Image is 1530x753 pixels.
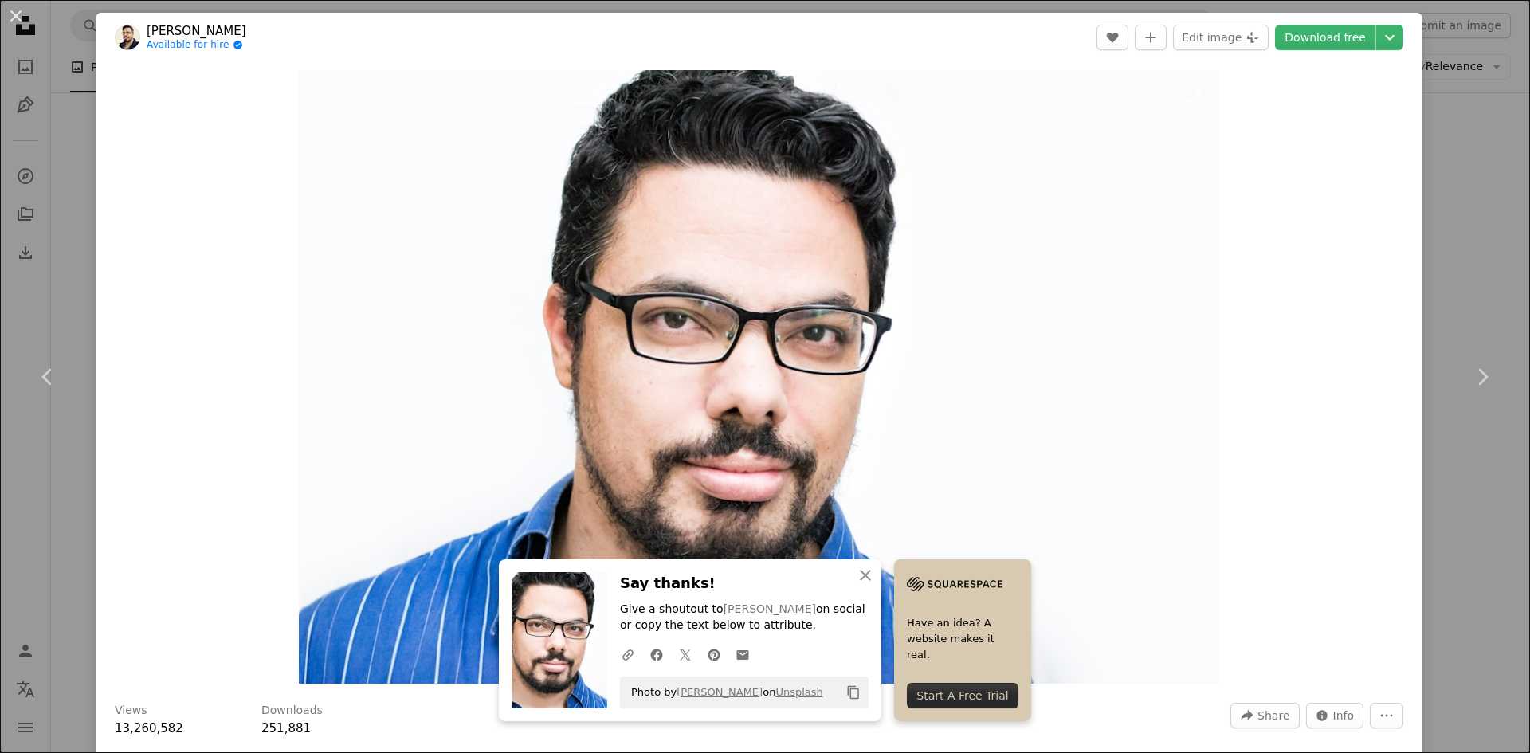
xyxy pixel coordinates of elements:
[115,25,140,50] img: Go to Jonas Kakaroto's profile
[840,679,867,706] button: Copy to clipboard
[115,703,147,719] h3: Views
[147,39,246,52] a: Available for hire
[1275,25,1375,50] a: Download free
[1434,300,1530,453] a: Next
[728,638,757,670] a: Share over email
[907,572,1002,596] img: file-1705255347840-230a6ab5bca9image
[299,70,1219,684] img: man wearing black framed sunglasses
[1376,25,1403,50] button: Choose download size
[671,638,700,670] a: Share on Twitter
[1306,703,1364,728] button: Stats about this image
[1333,704,1355,728] span: Info
[1096,25,1128,50] button: Like
[261,721,311,735] span: 251,881
[299,70,1219,684] button: Zoom in on this image
[1370,703,1403,728] button: More Actions
[147,23,246,39] a: [PERSON_NAME]
[1173,25,1269,50] button: Edit image
[894,559,1031,721] a: Have an idea? A website makes it real.Start A Free Trial
[1230,703,1299,728] button: Share this image
[115,721,183,735] span: 13,260,582
[907,615,1018,663] span: Have an idea? A website makes it real.
[620,572,869,595] h3: Say thanks!
[1257,704,1289,728] span: Share
[1135,25,1167,50] button: Add to Collection
[907,683,1018,708] div: Start A Free Trial
[623,680,823,705] span: Photo by on
[724,602,816,615] a: [PERSON_NAME]
[261,703,323,719] h3: Downloads
[700,638,728,670] a: Share on Pinterest
[620,602,869,633] p: Give a shoutout to on social or copy the text below to attribute.
[677,686,763,698] a: [PERSON_NAME]
[775,686,822,698] a: Unsplash
[642,638,671,670] a: Share on Facebook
